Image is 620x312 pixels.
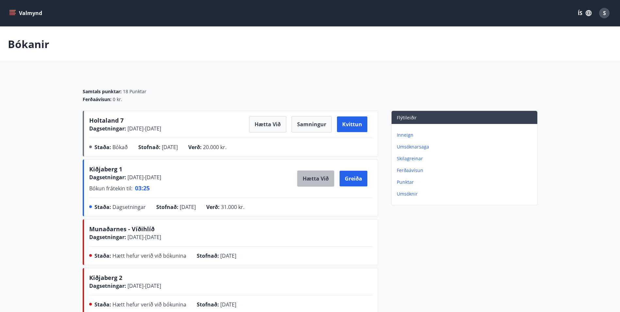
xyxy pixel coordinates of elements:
[397,167,535,174] p: Ferðaávísun
[337,116,367,132] button: Kvittun
[596,5,612,21] button: S
[138,144,160,151] span: Stofnað :
[135,184,143,192] span: 03 :
[113,96,122,103] span: 0 kr.
[126,125,161,132] span: [DATE] - [DATE]
[206,203,220,211] span: Verð :
[112,203,146,211] span: Dagsetningar
[83,96,111,103] span: Ferðaávísun :
[112,252,186,259] span: Hætt hefur verið við bókunina
[8,37,49,51] p: Bókanir
[94,203,111,211] span: Staða :
[112,301,186,308] span: Hætt hefur verið við bókunina
[397,144,535,150] p: Umsóknarsaga
[397,191,535,197] p: Umsóknir
[126,282,161,289] span: [DATE] - [DATE]
[297,170,334,187] button: Hætta við
[203,144,226,151] span: 20.000 kr.
[94,252,111,259] span: Staða :
[89,125,126,132] span: Dagsetningar :
[89,234,126,241] span: Dagsetningar :
[180,203,196,211] span: [DATE]
[292,116,332,132] button: Samningur
[221,203,244,211] span: 31.000 kr.
[94,301,111,308] span: Staða :
[340,171,367,186] button: Greiða
[220,252,236,259] span: [DATE]
[574,7,595,19] button: ÍS
[143,184,150,192] span: 25
[126,174,161,181] span: [DATE] - [DATE]
[397,155,535,162] p: Skilagreinar
[249,116,286,132] button: Hætta við
[197,252,219,259] span: Stofnað :
[397,114,417,121] span: Flýtileiðir
[188,144,202,151] span: Verð :
[89,174,126,181] span: Dagsetningar :
[89,165,122,173] span: Kiðjaberg 1
[94,144,111,151] span: Staða :
[8,7,45,19] button: menu
[89,225,155,233] span: Munaðarnes - Víðihlíð
[89,282,126,289] span: Dagsetningar :
[83,88,122,95] span: Samtals punktar :
[112,144,128,151] span: Bókað
[397,179,535,185] p: Punktar
[89,184,132,192] span: Bókun frátekin til :
[397,132,535,138] p: Inneign
[220,301,236,308] span: [DATE]
[89,274,122,282] span: Kiðjaberg 2
[89,116,124,124] span: Holtaland 7
[156,203,178,211] span: Stofnað :
[123,88,146,95] span: 18 Punktar
[126,234,161,241] span: [DATE] - [DATE]
[197,301,219,308] span: Stofnað :
[603,9,606,17] span: S
[162,144,178,151] span: [DATE]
